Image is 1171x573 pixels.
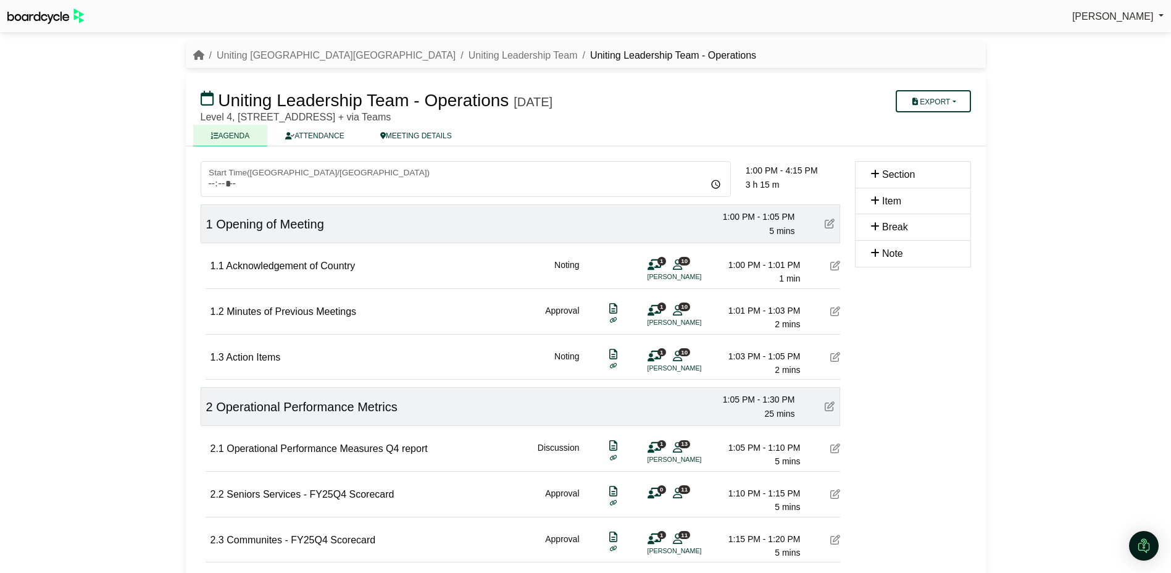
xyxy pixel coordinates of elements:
[545,304,579,332] div: Approval
[7,9,84,24] img: BoardcycleBlackGreen-aaafeed430059cb809a45853b8cf6d952af9d84e6e89e1f1685b34bfd5cb7d64.svg
[657,440,666,448] span: 1
[709,393,795,406] div: 1:05 PM - 1:30 PM
[648,454,740,465] li: [PERSON_NAME]
[538,441,580,469] div: Discussion
[769,226,794,236] span: 5 mins
[554,258,579,286] div: Noting
[709,210,795,224] div: 1:00 PM - 1:05 PM
[226,352,280,362] span: Action Items
[882,169,915,180] span: Section
[217,50,456,61] a: Uniting [GEOGRAPHIC_DATA][GEOGRAPHIC_DATA]
[469,50,578,61] a: Uniting Leadership Team
[657,348,666,356] span: 1
[882,248,903,259] span: Note
[882,196,901,206] span: Item
[545,487,579,514] div: Approval
[657,257,666,265] span: 1
[746,180,779,190] span: 3 h 15 m
[226,261,355,271] span: Acknowledgement of Country
[896,90,970,112] button: Export
[775,502,800,512] span: 5 mins
[648,546,740,556] li: [PERSON_NAME]
[657,531,666,539] span: 1
[545,532,579,560] div: Approval
[678,303,690,311] span: 10
[210,352,224,362] span: 1.3
[882,222,908,232] span: Break
[210,535,224,545] span: 2.3
[210,306,224,317] span: 1.2
[1072,11,1154,22] span: [PERSON_NAME]
[714,532,801,546] div: 1:15 PM - 1:20 PM
[201,112,391,122] span: Level 4, [STREET_ADDRESS] + via Teams
[514,94,552,109] div: [DATE]
[227,443,427,454] span: Operational Performance Measures Q4 report
[678,485,690,493] span: 11
[775,548,800,558] span: 5 mins
[362,125,470,146] a: MEETING DETAILS
[218,91,509,110] span: Uniting Leadership Team - Operations
[678,531,690,539] span: 11
[678,440,690,448] span: 13
[1129,531,1159,561] div: Open Intercom Messenger
[714,487,801,500] div: 1:10 PM - 1:15 PM
[779,274,800,283] span: 1 min
[216,400,397,414] span: Operational Performance Metrics
[210,489,224,500] span: 2.2
[714,258,801,272] div: 1:00 PM - 1:01 PM
[227,489,394,500] span: Seniors Services - FY25Q4 Scorecard
[193,125,268,146] a: AGENDA
[193,48,757,64] nav: breadcrumb
[267,125,362,146] a: ATTENDANCE
[648,272,740,282] li: [PERSON_NAME]
[227,535,375,545] span: Communites - FY25Q4 Scorecard
[714,441,801,454] div: 1:05 PM - 1:10 PM
[775,456,800,466] span: 5 mins
[216,217,324,231] span: Opening of Meeting
[678,257,690,265] span: 10
[206,217,213,231] span: 1
[678,348,690,356] span: 10
[210,443,224,454] span: 2.1
[775,365,800,375] span: 2 mins
[746,164,840,177] div: 1:00 PM - 4:15 PM
[1072,9,1164,25] a: [PERSON_NAME]
[714,304,801,317] div: 1:01 PM - 1:03 PM
[764,409,794,419] span: 25 mins
[227,306,356,317] span: Minutes of Previous Meetings
[648,363,740,374] li: [PERSON_NAME]
[648,317,740,328] li: [PERSON_NAME]
[577,48,756,64] li: Uniting Leadership Team - Operations
[775,319,800,329] span: 2 mins
[657,303,666,311] span: 1
[210,261,224,271] span: 1.1
[714,349,801,363] div: 1:03 PM - 1:05 PM
[206,400,213,414] span: 2
[554,349,579,377] div: Noting
[657,485,666,493] span: 0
